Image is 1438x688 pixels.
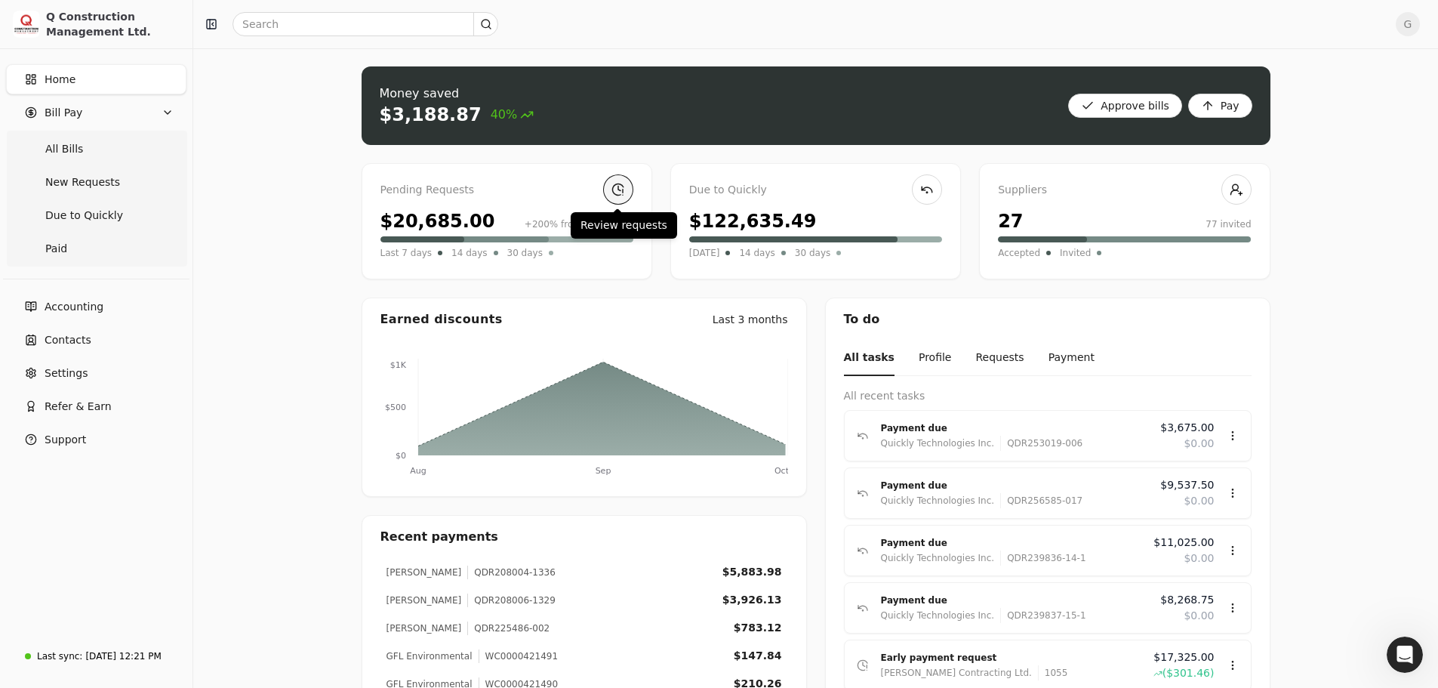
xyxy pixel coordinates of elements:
[6,424,186,455] button: Support
[85,649,161,663] div: [DATE] 12:21 PM
[396,451,406,461] tspan: $0
[919,341,952,376] button: Profile
[451,245,487,261] span: 14 days
[1048,341,1095,376] button: Payment
[881,650,1141,665] div: Early payment request
[734,648,782,664] div: $147.84
[1206,218,1251,231] div: 77 invited
[410,466,426,476] tspan: Aug
[1000,551,1085,566] div: QDR239836-14-1
[881,551,995,566] div: Quickly Technologies Inc.
[881,608,995,623] div: Quickly Technologies Inc.
[739,245,774,261] span: 14 days
[479,649,559,663] div: WC0000421491
[6,358,186,388] a: Settings
[774,466,789,476] tspan: Oct
[689,182,942,199] div: Due to Quickly
[1184,436,1214,452] span: $0.00
[386,594,462,607] div: [PERSON_NAME]
[6,643,186,670] a: Last sync:[DATE] 12:21 PM
[202,471,302,532] button: Help
[9,233,183,264] a: Paid
[881,436,995,451] div: Quickly Technologies Inc.
[45,241,67,257] span: Paid
[390,360,406,370] tspan: $1K
[1396,12,1420,36] span: G
[1184,493,1214,509] span: $0.00
[975,341,1024,376] button: Requests
[6,97,186,128] button: Bill Pay
[595,466,611,476] tspan: Sep
[30,107,272,159] p: Hi [PERSON_NAME] 👋🏼
[6,292,186,322] a: Accounting
[1068,94,1182,118] button: Approve bills
[6,391,186,421] button: Refer & Earn
[385,403,406,412] tspan: $500
[386,566,462,579] div: [PERSON_NAME]
[386,622,462,635] div: [PERSON_NAME]
[998,182,1251,199] div: Suppliers
[45,299,103,315] span: Accounting
[844,388,1252,404] div: All recent tasks
[6,64,186,94] a: Home
[362,516,806,558] div: Recent payments
[380,85,534,103] div: Money saved
[45,432,86,448] span: Support
[689,245,720,261] span: [DATE]
[380,208,495,235] div: $20,685.00
[45,72,75,88] span: Home
[31,281,253,297] div: Book a walkthrough
[1160,477,1214,493] span: $9,537.50
[13,11,40,38] img: 3171ca1f-602b-4dfe-91f0-0ace091e1481.jpeg
[31,366,253,382] div: Understanding Quickly’s flexible fees
[9,134,183,164] a: All Bills
[380,310,503,329] div: Earned discounts
[9,167,183,197] a: New Requests
[380,245,433,261] span: Last 7 days
[22,388,280,416] div: How to Get Started with Early Payments
[580,218,667,233] p: Review requests
[125,509,177,520] span: Messages
[9,200,183,230] a: Due to Quickly
[1188,94,1252,118] button: Pay
[881,535,1142,551] div: Payment due
[1184,608,1214,624] span: $0.00
[881,478,1149,493] div: Payment due
[467,594,556,607] div: QDR208006-1329
[713,312,788,328] div: Last 3 months
[31,232,252,248] div: We will reply as soon as we can
[689,208,817,235] div: $122,635.49
[15,203,287,261] div: Send us a messageWe will reply as soon as we can
[881,665,1032,680] div: [PERSON_NAME] Contracting Ltd.
[232,12,498,36] input: Search
[881,593,1149,608] div: Payment due
[30,159,272,184] p: How can we help?
[380,103,482,127] div: $3,188.87
[826,298,1270,341] div: To do
[386,649,473,663] div: GFL Environmental
[33,509,67,520] span: Home
[45,399,112,415] span: Refer & Earn
[844,341,895,376] button: All tasks
[1153,535,1214,551] span: $11,025.00
[31,216,252,232] div: Send us a message
[31,394,253,410] div: How to Get Started with Early Payments
[100,471,201,532] button: Messages
[1000,436,1082,451] div: QDR253019-006
[507,245,543,261] span: 30 days
[6,325,186,355] a: Contacts
[1160,420,1214,436] span: $3,675.00
[45,208,123,224] span: Due to Quickly
[734,620,782,636] div: $783.12
[22,275,280,303] a: Book a walkthrough
[31,466,253,482] div: How to Use Pay Cycles in Quickly
[1038,665,1068,680] div: 1055
[22,360,280,388] div: Understanding Quickly’s flexible fees
[1060,245,1091,261] span: Invited
[22,460,280,488] div: How to Use Pay Cycles in Quickly
[998,208,1023,235] div: 27
[998,245,1040,261] span: Accepted
[1162,665,1215,681] span: ($301.46)
[45,332,91,348] span: Contacts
